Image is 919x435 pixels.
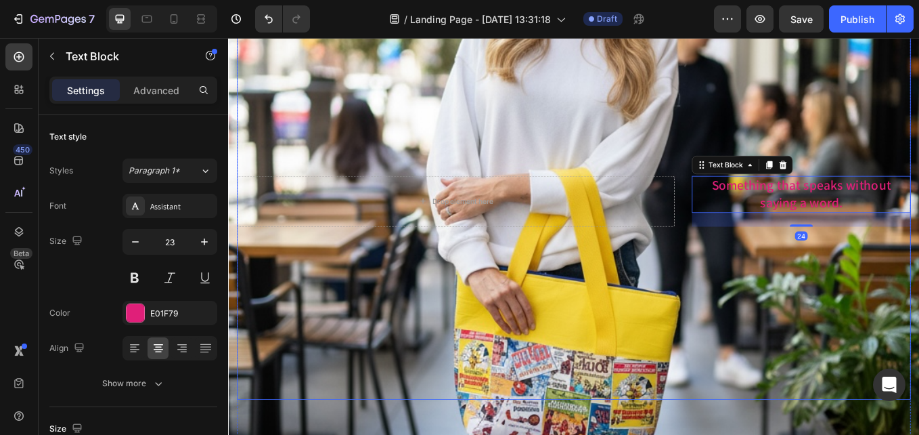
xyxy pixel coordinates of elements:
span: Save [790,14,813,25]
span: Landing Page - [DATE] 13:31:18 [410,12,551,26]
button: Publish [829,5,886,33]
iframe: Design area [228,38,919,435]
button: Paragraph 1* [122,159,217,183]
div: Open Intercom Messenger [873,369,905,401]
div: Assistant [150,201,214,213]
div: Text Block [562,143,608,155]
div: Font [49,200,66,212]
div: Styles [49,165,73,177]
p: Advanced [133,83,179,98]
div: 24 [666,227,681,238]
div: Undo/Redo [255,5,310,33]
button: 7 [5,5,101,33]
div: Size [49,232,85,251]
div: Text style [49,131,87,143]
div: Beta [10,248,32,259]
div: Align [49,339,87,358]
p: 7 [89,11,95,27]
span: / [404,12,407,26]
div: Show more [102,377,165,390]
div: Drop element here [240,186,311,197]
button: Save [779,5,824,33]
p: Something that speaks without saying a word. [546,163,801,204]
span: Draft [597,13,617,25]
div: 450 [13,144,32,155]
div: Color [49,307,70,319]
div: E01F79 [150,308,214,320]
p: Settings [67,83,105,98]
div: Publish [840,12,874,26]
p: Text Block [66,48,181,64]
span: Paragraph 1* [129,165,180,177]
button: Show more [49,371,217,396]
